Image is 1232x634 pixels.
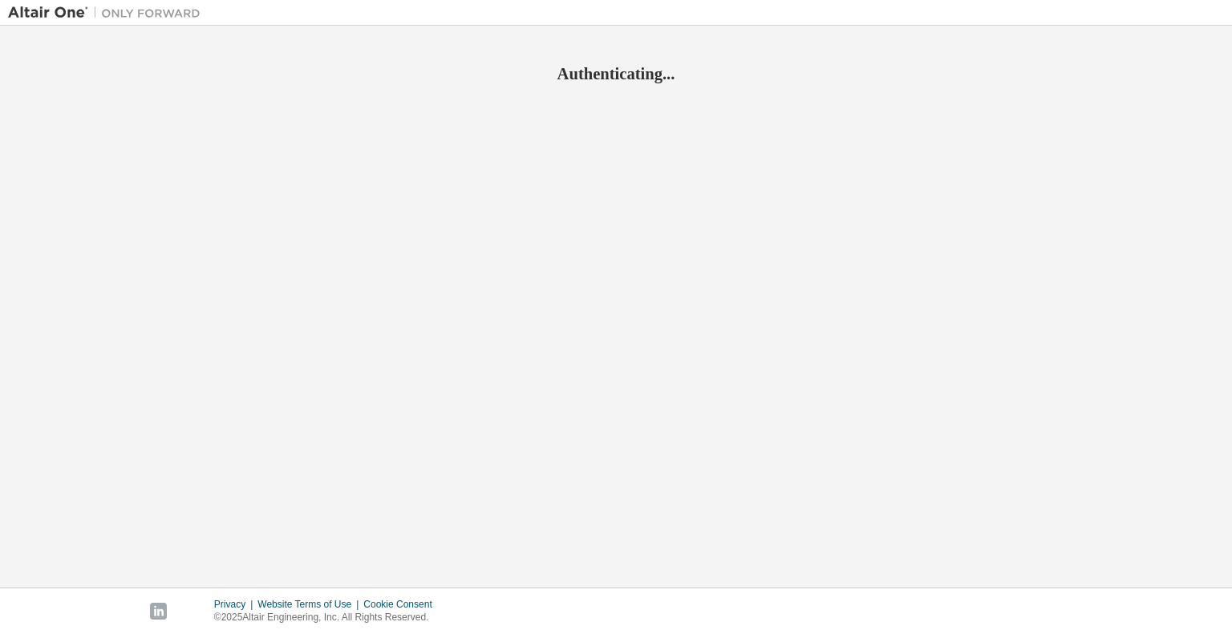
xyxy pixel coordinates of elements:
[8,5,209,21] img: Altair One
[150,603,167,620] img: linkedin.svg
[363,598,441,611] div: Cookie Consent
[8,63,1224,84] h2: Authenticating...
[214,598,257,611] div: Privacy
[214,611,442,624] p: © 2025 Altair Engineering, Inc. All Rights Reserved.
[257,598,363,611] div: Website Terms of Use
